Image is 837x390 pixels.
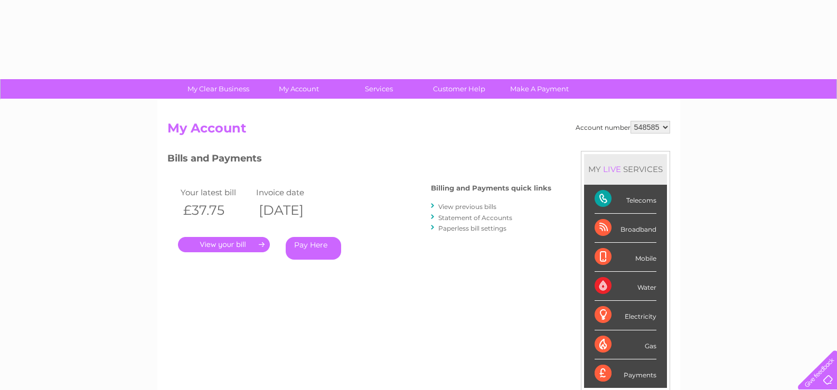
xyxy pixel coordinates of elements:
th: [DATE] [253,199,330,221]
h4: Billing and Payments quick links [431,184,551,192]
div: LIVE [601,164,623,174]
div: Gas [595,330,656,359]
a: Services [335,79,422,99]
th: £37.75 [178,199,254,221]
h2: My Account [167,121,670,141]
div: Telecoms [595,185,656,214]
div: Account number [576,121,670,134]
a: Customer Help [416,79,503,99]
div: MY SERVICES [584,154,667,184]
h3: Bills and Payments [167,151,551,169]
div: Electricity [595,301,656,330]
div: Water [595,272,656,301]
a: Statement of Accounts [438,214,512,222]
div: Broadband [595,214,656,243]
a: Paperless bill settings [438,224,506,232]
td: Your latest bill [178,185,254,199]
div: Mobile [595,243,656,272]
a: My Account [255,79,342,99]
a: My Clear Business [175,79,262,99]
a: . [178,237,270,252]
div: Payments [595,359,656,388]
a: Pay Here [286,237,341,260]
a: View previous bills [438,203,496,211]
a: Make A Payment [496,79,583,99]
td: Invoice date [253,185,330,199]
